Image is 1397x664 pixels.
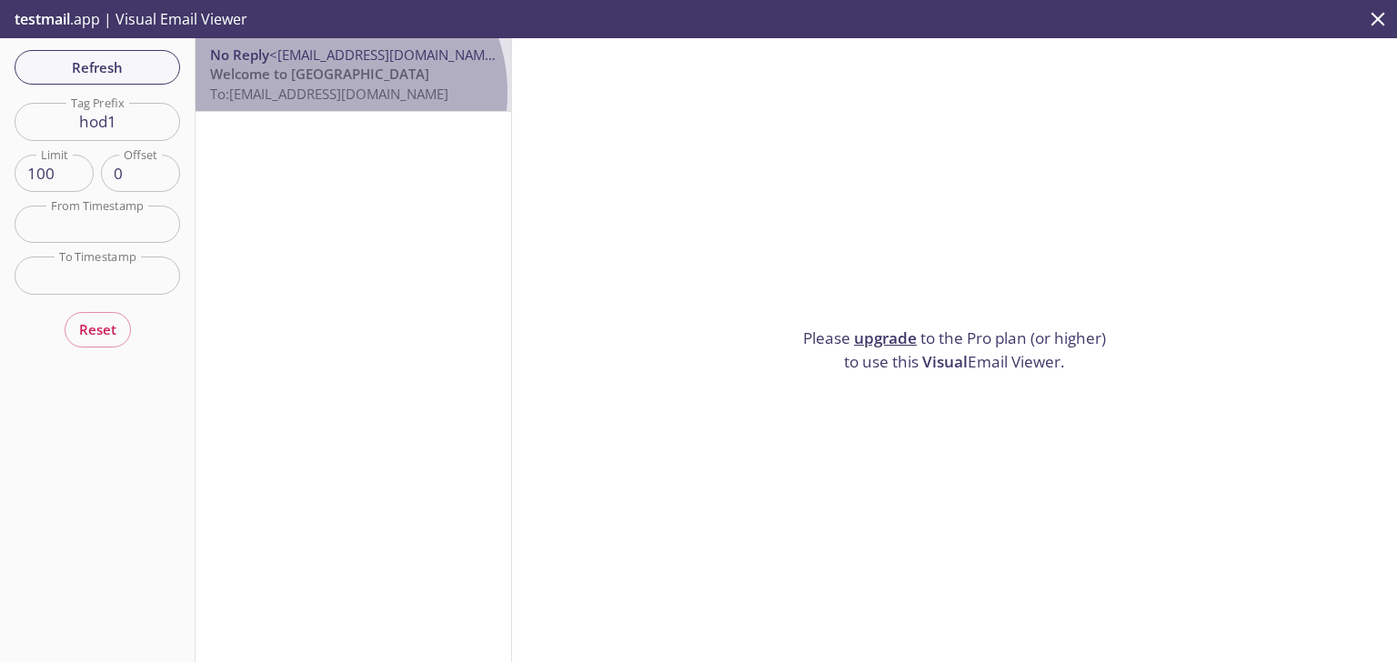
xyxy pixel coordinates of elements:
span: Visual [922,351,968,372]
p: Please to the Pro plan (or higher) to use this Email Viewer. [796,327,1114,373]
span: Refresh [29,55,166,79]
span: Reset [79,317,116,341]
span: <[EMAIL_ADDRESS][DOMAIN_NAME]> [269,45,505,64]
button: Refresh [15,50,180,85]
a: upgrade [854,327,917,348]
nav: emails [196,38,511,112]
span: Welcome to [GEOGRAPHIC_DATA] [210,65,429,83]
div: No Reply<[EMAIL_ADDRESS][DOMAIN_NAME]>Welcome to [GEOGRAPHIC_DATA]To:[EMAIL_ADDRESS][DOMAIN_NAME] [196,38,511,111]
span: testmail [15,9,70,29]
span: To: [EMAIL_ADDRESS][DOMAIN_NAME] [210,85,448,103]
span: No Reply [210,45,269,64]
button: Reset [65,312,131,347]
